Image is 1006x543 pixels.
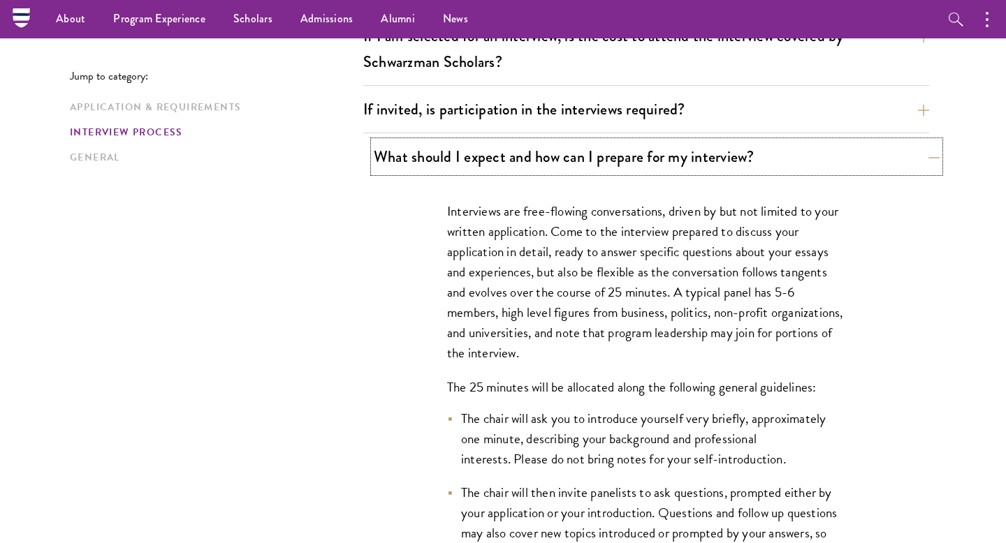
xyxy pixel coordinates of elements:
[70,150,355,165] a: General
[70,125,355,140] a: Interview Process
[70,100,355,114] a: Application & Requirements
[447,408,845,469] li: The chair will ask you to introduce yourself very briefly, approximately one minute, describing y...
[70,70,363,82] p: Jump to category:
[374,141,940,172] button: What should I expect and how can I prepare for my interview?
[363,94,929,125] button: If invited, is participation in the interviews required?
[363,20,929,77] button: If I am selected for an interview, is the cost to attend the interview covered by Schwarzman Scho...
[447,377,845,397] p: The 25 minutes will be allocated along the following general guidelines:
[447,201,845,364] p: Interviews are free-flowing conversations, driven by but not limited to your written application....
